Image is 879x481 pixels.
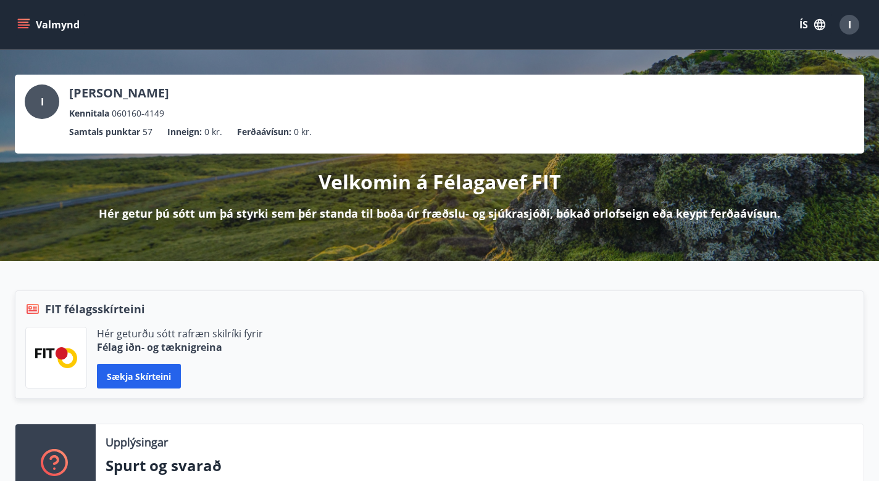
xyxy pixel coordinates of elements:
p: Hér getur þú sótt um þá styrki sem þér standa til boða úr fræðslu- og sjúkrasjóði, bókað orlofsei... [99,205,780,221]
p: Inneign : [167,125,202,139]
img: FPQVkF9lTnNbbaRSFyT17YYeljoOGk5m51IhT0bO.png [35,347,77,368]
p: [PERSON_NAME] [69,84,169,102]
button: Sækja skírteini [97,364,181,388]
p: Upplýsingar [106,434,168,450]
p: Spurt og svarað [106,455,854,476]
span: 0 kr. [204,125,222,139]
span: FIT félagsskírteini [45,301,145,317]
span: I [41,95,44,109]
button: menu [15,14,85,36]
span: I [848,18,851,31]
p: Hér geturðu sótt rafræn skilríki fyrir [97,327,263,340]
p: Velkomin á Félagavef FIT [319,168,561,195]
p: Kennitala [69,107,109,120]
p: Samtals punktar [69,125,140,139]
span: 0 kr. [294,125,312,139]
p: Ferðaávísun : [237,125,291,139]
span: 060160-4149 [112,107,164,120]
span: 57 [143,125,152,139]
p: Félag iðn- og tæknigreina [97,340,263,354]
button: I [835,10,864,39]
button: ÍS [793,14,832,36]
